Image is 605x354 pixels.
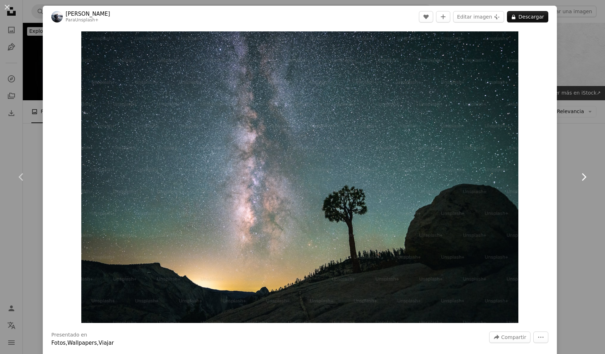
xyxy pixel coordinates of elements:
button: Descargar [507,11,548,22]
a: Wallpapers [67,340,97,346]
span: , [97,340,99,346]
button: Ampliar en esta imagen [81,31,518,323]
span: Compartir [501,332,526,343]
a: [PERSON_NAME] [66,10,110,17]
button: Añade a la colección [436,11,450,22]
a: Fotos [51,340,66,346]
div: Para [66,17,110,23]
span: , [66,340,67,346]
img: Un árbol solitario en una colina bajo un cielo nocturno lleno de estrellas [81,31,518,323]
img: Ve al perfil de Casey Horner [51,11,63,22]
a: Viajar [99,340,114,346]
a: Unsplash+ [75,17,99,22]
h3: Presentado en [51,332,87,339]
button: Más acciones [533,332,548,343]
button: Me gusta [419,11,433,22]
button: Editar imagen [453,11,504,22]
a: Siguiente [562,143,605,211]
button: Compartir esta imagen [489,332,530,343]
